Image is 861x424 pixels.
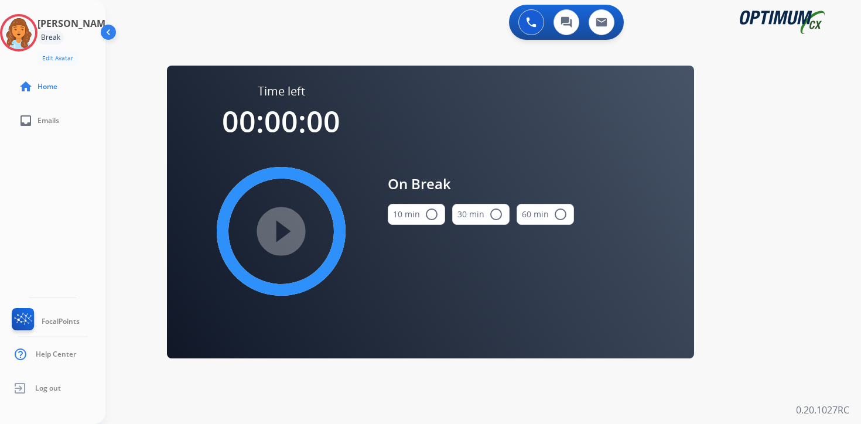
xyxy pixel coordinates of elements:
[258,83,305,100] span: Time left
[37,16,114,30] h3: [PERSON_NAME]
[19,114,33,128] mat-icon: inbox
[222,101,340,141] span: 00:00:00
[37,30,64,45] div: Break
[517,204,574,225] button: 60 min
[37,82,57,91] span: Home
[388,204,445,225] button: 10 min
[425,207,439,221] mat-icon: radio_button_unchecked
[37,116,59,125] span: Emails
[388,173,574,194] span: On Break
[796,403,849,417] p: 0.20.1027RC
[37,52,78,65] button: Edit Avatar
[489,207,503,221] mat-icon: radio_button_unchecked
[36,350,76,359] span: Help Center
[452,204,510,225] button: 30 min
[42,317,80,326] span: FocalPoints
[2,16,35,49] img: avatar
[553,207,568,221] mat-icon: radio_button_unchecked
[19,80,33,94] mat-icon: home
[9,308,80,335] a: FocalPoints
[35,384,61,393] span: Log out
